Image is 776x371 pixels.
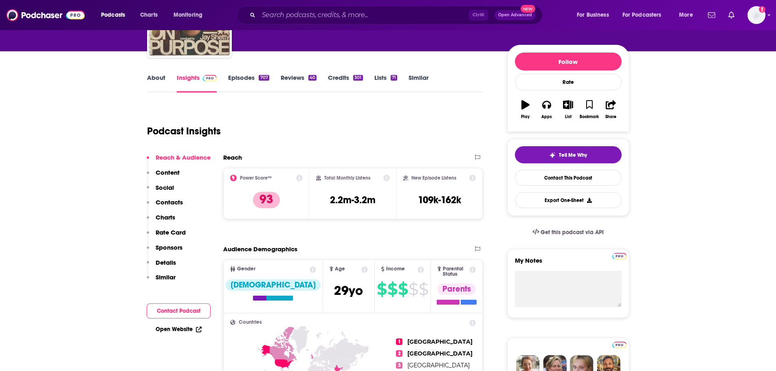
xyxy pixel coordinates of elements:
[419,283,428,296] span: $
[374,74,397,92] a: Lists71
[330,194,376,206] h3: 2.2m-3.2m
[521,114,530,119] div: Play
[240,175,272,181] h2: Power Score™
[498,13,532,17] span: Open Advanced
[156,244,182,251] p: Sponsors
[147,198,183,213] button: Contacts
[612,252,627,259] a: Pro website
[541,114,552,119] div: Apps
[612,342,627,348] img: Podchaser Pro
[156,154,211,161] p: Reach & Audience
[398,283,408,296] span: $
[156,228,186,236] p: Rate Card
[140,9,158,21] span: Charts
[391,75,397,81] div: 71
[559,152,587,158] span: Tell Me Why
[259,75,269,81] div: 707
[135,9,163,22] a: Charts
[239,320,262,325] span: Countries
[156,213,175,221] p: Charts
[495,10,536,20] button: Open AdvancedNew
[515,95,536,124] button: Play
[147,169,180,184] button: Content
[759,6,765,13] svg: Add a profile image
[281,74,317,92] a: Reviews40
[526,222,611,242] a: Get this podcast via API
[147,303,211,318] button: Contact Podcast
[95,9,136,22] button: open menu
[147,74,165,92] a: About
[387,283,397,296] span: $
[147,273,176,288] button: Similar
[617,9,673,22] button: open menu
[156,273,176,281] p: Similar
[407,350,473,357] span: [GEOGRAPHIC_DATA]
[411,175,456,181] h2: New Episode Listens
[418,194,461,206] h3: 109k-162k
[577,9,609,21] span: For Business
[223,154,242,161] h2: Reach
[515,257,622,271] label: My Notes
[725,8,738,22] a: Show notifications dropdown
[174,9,202,21] span: Monitoring
[156,198,183,206] p: Contacts
[147,228,186,244] button: Rate Card
[396,362,402,369] span: 3
[437,283,476,295] div: Parents
[580,114,599,119] div: Bookmark
[156,169,180,176] p: Content
[407,362,470,369] span: [GEOGRAPHIC_DATA]
[147,154,211,169] button: Reach & Audience
[147,125,221,137] h1: Podcast Insights
[549,152,556,158] img: tell me why sparkle
[156,259,176,266] p: Details
[101,9,125,21] span: Podcasts
[571,9,619,22] button: open menu
[521,5,535,13] span: New
[409,74,429,92] a: Similar
[147,244,182,259] button: Sponsors
[259,9,469,22] input: Search podcasts, credits, & more...
[536,95,557,124] button: Apps
[679,9,693,21] span: More
[353,75,363,81] div: 301
[612,253,627,259] img: Podchaser Pro
[515,146,622,163] button: tell me why sparkleTell Me Why
[226,279,321,291] div: [DEMOGRAPHIC_DATA]
[515,170,622,186] a: Contact This Podcast
[223,245,297,253] h2: Audience Demographics
[541,229,604,236] span: Get this podcast via API
[244,6,550,24] div: Search podcasts, credits, & more...
[407,338,473,345] span: [GEOGRAPHIC_DATA]
[335,266,345,272] span: Age
[579,95,600,124] button: Bookmark
[565,114,572,119] div: List
[747,6,765,24] img: User Profile
[557,95,578,124] button: List
[705,8,719,22] a: Show notifications dropdown
[334,283,363,299] span: 29 yo
[673,9,703,22] button: open menu
[156,326,202,333] a: Open Website
[600,95,621,124] button: Share
[324,175,370,181] h2: Total Monthly Listens
[515,53,622,70] button: Follow
[253,192,280,208] p: 93
[747,6,765,24] button: Show profile menu
[308,75,317,81] div: 40
[7,7,85,23] img: Podchaser - Follow, Share and Rate Podcasts
[177,74,217,92] a: InsightsPodchaser Pro
[156,184,174,191] p: Social
[328,74,363,92] a: Credits301
[747,6,765,24] span: Logged in as BerkMarc
[622,9,662,21] span: For Podcasters
[396,350,402,357] span: 2
[443,266,468,277] span: Parental Status
[168,9,213,22] button: open menu
[147,259,176,274] button: Details
[147,184,174,199] button: Social
[228,74,269,92] a: Episodes707
[469,10,488,20] span: Ctrl K
[605,114,616,119] div: Share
